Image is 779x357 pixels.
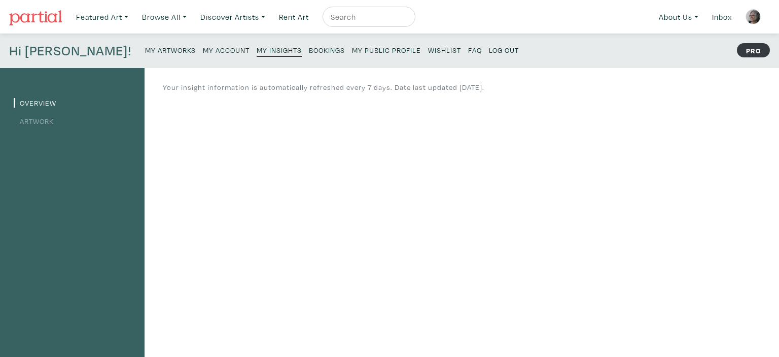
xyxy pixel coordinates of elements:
[14,116,54,126] a: Artwork
[274,7,313,27] a: Rent Art
[163,82,484,93] p: Your insight information is automatically refreshed every 7 days. Date last updated [DATE].
[14,98,56,108] a: Overview
[468,45,482,55] small: FAQ
[428,45,461,55] small: Wishlist
[737,43,770,57] strong: PRO
[145,45,196,55] small: My Artworks
[72,7,133,27] a: Featured Art
[203,45,250,55] small: My Account
[257,43,302,57] a: My Insights
[489,45,519,55] small: Log Out
[654,7,703,27] a: About Us
[352,43,421,56] a: My Public Profile
[330,11,406,23] input: Search
[468,43,482,56] a: FAQ
[257,45,302,55] small: My Insights
[196,7,270,27] a: Discover Artists
[428,43,461,56] a: Wishlist
[309,45,345,55] small: Bookings
[309,43,345,56] a: Bookings
[203,43,250,56] a: My Account
[352,45,421,55] small: My Public Profile
[137,7,191,27] a: Browse All
[707,7,736,27] a: Inbox
[145,43,196,56] a: My Artworks
[9,43,131,59] h4: Hi [PERSON_NAME]!
[489,43,519,56] a: Log Out
[746,9,761,24] img: phpThumb.php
